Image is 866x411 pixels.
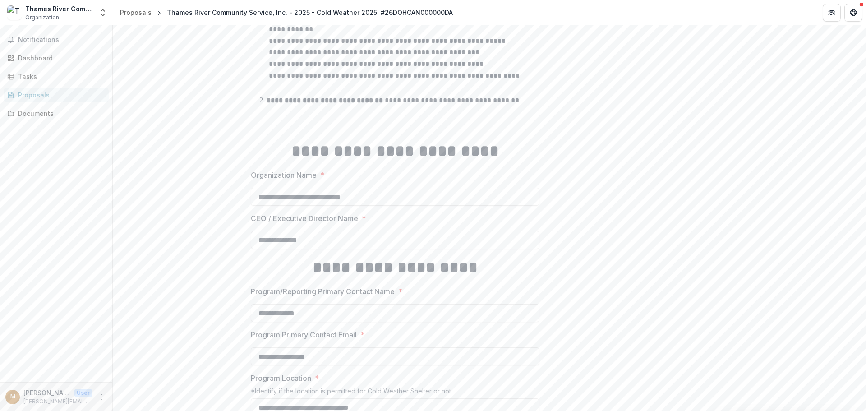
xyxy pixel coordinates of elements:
div: Thames River Community Service, Inc. [25,4,93,14]
p: User [74,389,92,397]
p: Program Primary Contact Email [251,329,357,340]
button: More [96,392,107,402]
p: Program Location [251,373,311,383]
div: Proposals [18,90,101,100]
button: Notifications [4,32,109,47]
div: Documents [18,109,101,118]
span: Organization [25,14,59,22]
a: Proposals [4,88,109,102]
button: Partners [823,4,841,22]
button: Get Help [844,4,862,22]
a: Dashboard [4,51,109,65]
nav: breadcrumb [116,6,456,19]
p: [PERSON_NAME][EMAIL_ADDRESS][DOMAIN_NAME] [23,388,70,397]
div: michaelv@trfp.org [10,394,15,400]
span: Notifications [18,36,105,44]
div: Proposals [120,8,152,17]
p: [PERSON_NAME][EMAIL_ADDRESS][DOMAIN_NAME] [23,397,92,406]
div: Thames River Community Service, Inc. - 2025 - Cold Weather 2025: #26DOHCAN000000DA [167,8,453,17]
div: *Identify if the location is permitted for Cold Weather Shelter or not. [251,387,539,398]
p: Program/Reporting Primary Contact Name [251,286,395,297]
p: CEO / Executive Director Name [251,213,358,224]
a: Tasks [4,69,109,84]
p: Organization Name [251,170,317,180]
img: Thames River Community Service, Inc. [7,5,22,20]
div: Dashboard [18,53,101,63]
a: Proposals [116,6,155,19]
button: Open entity switcher [97,4,109,22]
a: Documents [4,106,109,121]
div: Tasks [18,72,101,81]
